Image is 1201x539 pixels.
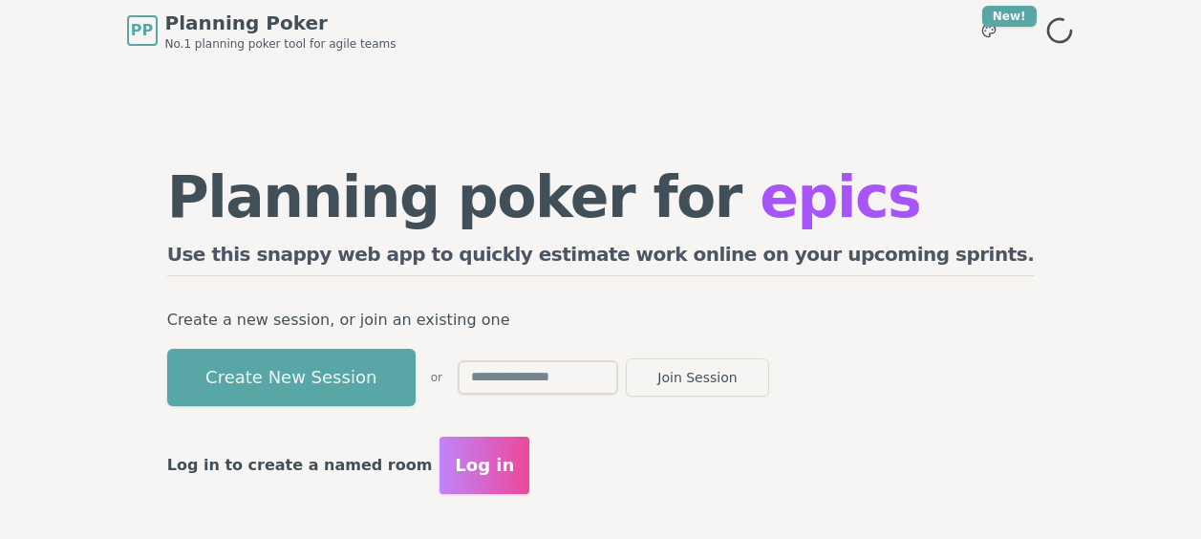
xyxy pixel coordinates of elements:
[431,370,442,385] span: or
[167,241,1035,276] h2: Use this snappy web app to quickly estimate work online on your upcoming sprints.
[131,19,153,42] span: PP
[440,437,529,494] button: Log in
[167,168,1035,226] h1: Planning poker for
[167,452,433,479] p: Log in to create a named room
[165,36,397,52] span: No.1 planning poker tool for agile teams
[760,163,920,230] span: epics
[455,452,514,479] span: Log in
[127,10,397,52] a: PPPlanning PokerNo.1 planning poker tool for agile teams
[165,10,397,36] span: Planning Poker
[626,358,769,397] button: Join Session
[167,307,1035,334] p: Create a new session, or join an existing one
[972,13,1006,48] button: New!
[167,349,416,406] button: Create New Session
[982,6,1037,27] div: New!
